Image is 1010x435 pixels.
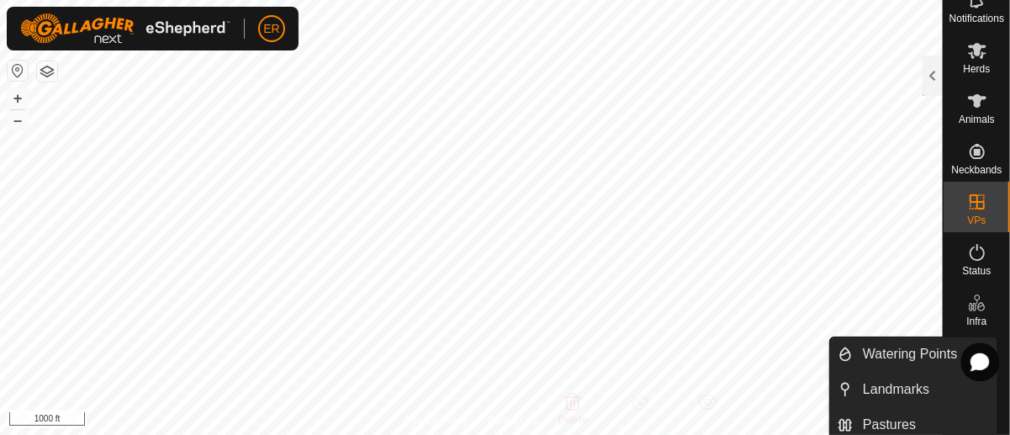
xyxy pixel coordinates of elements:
button: – [8,110,28,130]
button: Map Layers [37,61,57,82]
span: Animals [959,114,995,125]
span: Pastures [863,415,916,435]
span: Watering Points [863,344,957,364]
img: Gallagher Logo [20,13,230,44]
a: Privacy Policy [405,413,468,428]
span: Notifications [949,13,1004,24]
span: Landmarks [863,379,929,400]
a: Landmarks [853,373,997,406]
span: Herds [963,64,990,74]
span: ER [263,20,279,38]
span: Infra [966,316,986,326]
button: + [8,88,28,109]
button: Reset Map [8,61,28,81]
li: Landmarks [830,373,997,406]
li: Watering Points [830,337,997,371]
a: Watering Points [853,337,997,371]
a: Contact Us [488,413,537,428]
span: Status [962,266,991,276]
span: Neckbands [951,165,1002,175]
span: VPs [967,215,986,225]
